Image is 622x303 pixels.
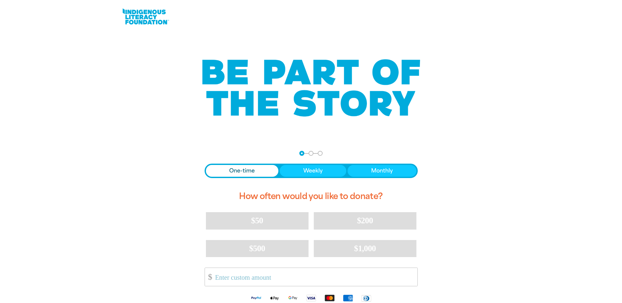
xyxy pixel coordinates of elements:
[205,186,418,207] h2: How often would you like to donate?
[339,294,357,302] img: American Express logo
[211,268,417,286] input: Enter custom amount
[371,167,393,175] span: Monthly
[318,151,323,156] button: Navigate to step 3 of 3 to enter your payment details
[206,165,279,177] button: One-time
[320,294,339,302] img: Mastercard logo
[309,151,313,156] button: Navigate to step 2 of 3 to enter your details
[314,240,416,257] button: $1,000
[196,46,426,130] img: Be part of the story
[357,216,373,225] span: $200
[284,294,302,302] img: Google Pay logo
[205,270,212,284] span: $
[303,167,323,175] span: Weekly
[229,167,255,175] span: One-time
[280,165,346,177] button: Weekly
[247,294,265,302] img: Paypal logo
[314,212,416,229] button: $200
[205,164,418,178] div: Donation frequency
[299,151,304,156] button: Navigate to step 1 of 3 to enter your donation amount
[206,240,309,257] button: $500
[302,294,320,302] img: Visa logo
[348,165,416,177] button: Monthly
[206,212,309,229] button: $50
[265,294,284,302] img: Apple Pay logo
[251,216,263,225] span: $50
[249,244,265,253] span: $500
[354,244,376,253] span: $1,000
[357,294,375,302] img: Diners Club logo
